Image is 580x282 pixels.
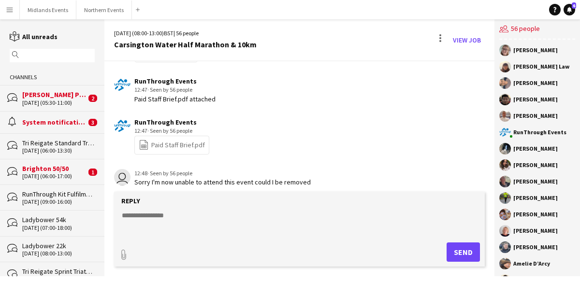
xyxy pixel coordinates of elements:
button: Northern Events [76,0,132,19]
div: [DATE] (05:30-11:00) [22,99,86,106]
div: RunThrough Events [513,129,566,135]
button: Midlands Events [20,0,76,19]
div: [PERSON_NAME] [513,179,558,184]
span: 1 [88,169,97,176]
label: Reply [121,197,140,205]
div: [PERSON_NAME] [513,244,558,250]
div: [DATE] (06:00-17:00) [22,173,86,180]
div: Tri Reigate Standard Triathlon [22,139,95,147]
div: Ladybower 22k [22,241,95,250]
div: Brighton 50/50 [22,164,86,173]
span: · Seen by 56 people [147,169,192,177]
div: [DATE] (06:00-13:30) [22,147,95,154]
div: 12:48 [134,169,311,178]
button: Send [447,242,480,262]
div: [PERSON_NAME] [513,47,558,53]
div: [DATE] (08:00-13:00) | 56 people [114,29,257,38]
div: Amelie D’Arcy [513,261,550,267]
div: [DATE] (09:00-16:00) [22,198,95,205]
span: · Seen by 56 people [147,86,192,93]
div: 12:47 [134,85,216,94]
div: [PERSON_NAME] [513,146,558,152]
a: View Job [449,32,485,48]
div: [DATE] (08:00-13:00) [22,250,95,257]
span: BST [164,29,174,37]
span: · Seen by 56 people [147,127,192,134]
div: 56 people [499,19,575,40]
div: [PERSON_NAME] Park Triathlon [22,90,86,99]
div: [PERSON_NAME] [513,113,558,119]
div: Tri Reigate Sprint Triathlon [22,267,95,276]
span: 6 [572,2,576,9]
div: [PERSON_NAME] [513,97,558,102]
div: RunThrough Kit Fulfilment Assistant [22,190,95,198]
div: [PERSON_NAME] [513,211,558,217]
div: RunThrough Events [134,118,209,127]
div: Ladybower 54k [22,215,95,224]
div: Carsington Water Half Marathon & 10km [114,40,257,49]
div: Paid Staff Brief.pdf attached [134,95,216,103]
div: [DATE] (07:00-18:00) [22,225,95,231]
a: All unreads [10,32,58,41]
a: Paid Staff Brief.pdf [139,140,205,151]
div: [PERSON_NAME] [513,228,558,234]
div: Sorry I'm now unable to attend this event could I be removed [134,178,311,186]
div: [PERSON_NAME] [513,80,558,86]
div: [PERSON_NAME] [513,195,558,201]
div: [PERSON_NAME] Law [513,64,569,70]
span: 3 [88,119,97,126]
span: 2 [88,95,97,102]
div: RunThrough Events [134,77,216,85]
div: 12:47 [134,127,209,135]
div: [PERSON_NAME] [513,162,558,168]
a: 6 [564,4,575,15]
div: System notifications [22,118,86,127]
